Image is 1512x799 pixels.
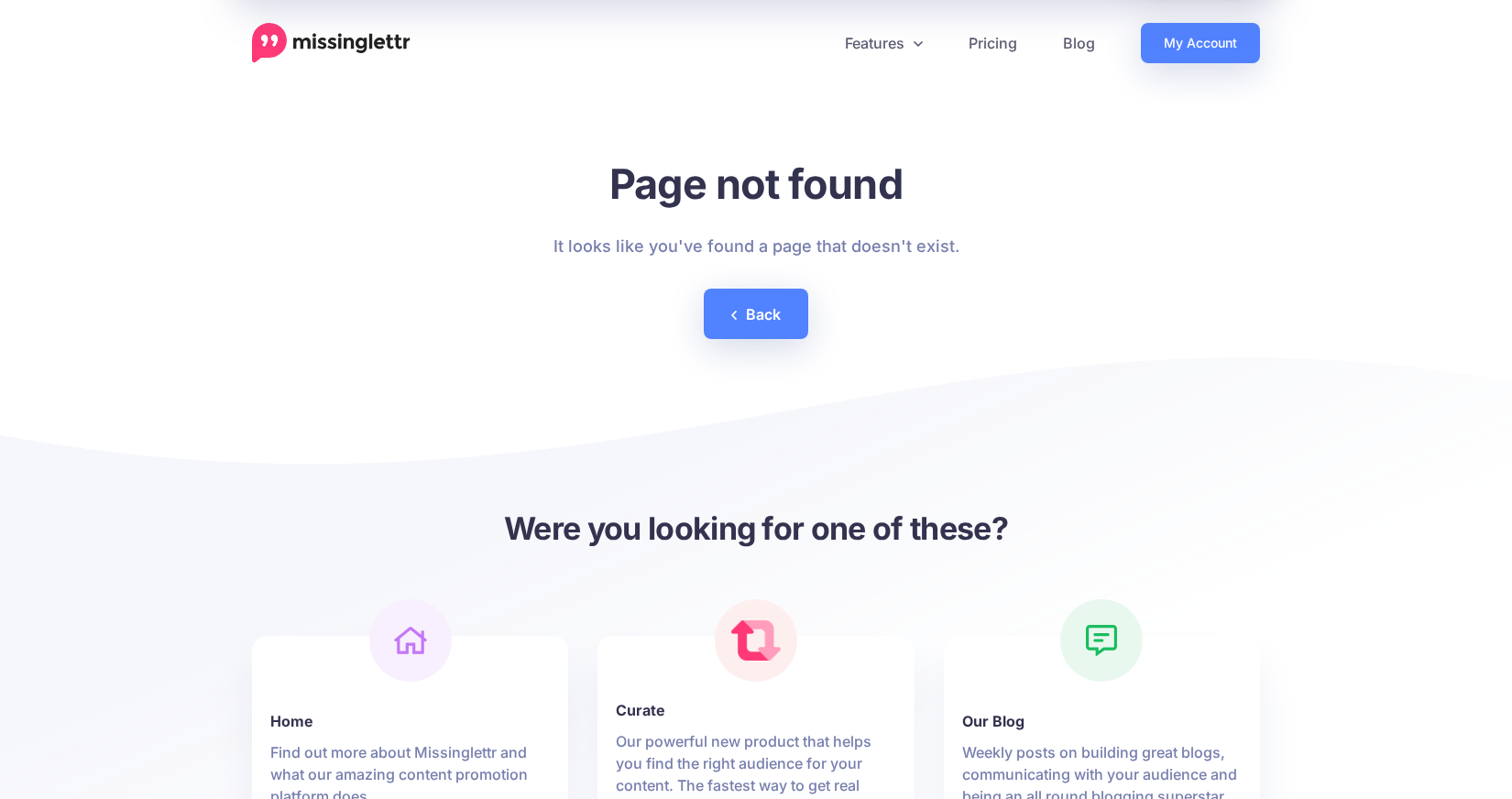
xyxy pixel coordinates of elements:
[270,710,550,732] b: Home
[252,508,1260,549] h3: Were you looking for one of these?
[1141,23,1260,63] a: My Account
[553,232,959,261] p: It looks like you've found a page that doesn't exist.
[946,23,1040,63] a: Pricing
[553,159,959,209] h1: Page not found
[616,699,895,721] b: Curate
[822,23,946,63] a: Features
[962,710,1242,732] b: Our Blog
[704,289,808,339] a: Back
[1040,23,1118,63] a: Blog
[731,620,781,661] img: curate.png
